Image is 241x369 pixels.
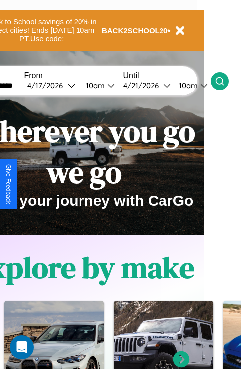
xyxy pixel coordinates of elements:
button: 10am [78,80,118,91]
div: Give Feedback [5,164,12,204]
div: 10am [81,81,107,90]
div: Open Intercom Messenger [10,335,34,359]
div: 4 / 17 / 2026 [27,81,68,90]
label: Until [123,71,211,80]
button: 4/17/2026 [24,80,78,91]
button: 10am [171,80,211,91]
b: BACK2SCHOOL20 [102,26,168,35]
div: 4 / 21 / 2026 [123,81,163,90]
label: From [24,71,118,80]
div: 10am [174,81,200,90]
